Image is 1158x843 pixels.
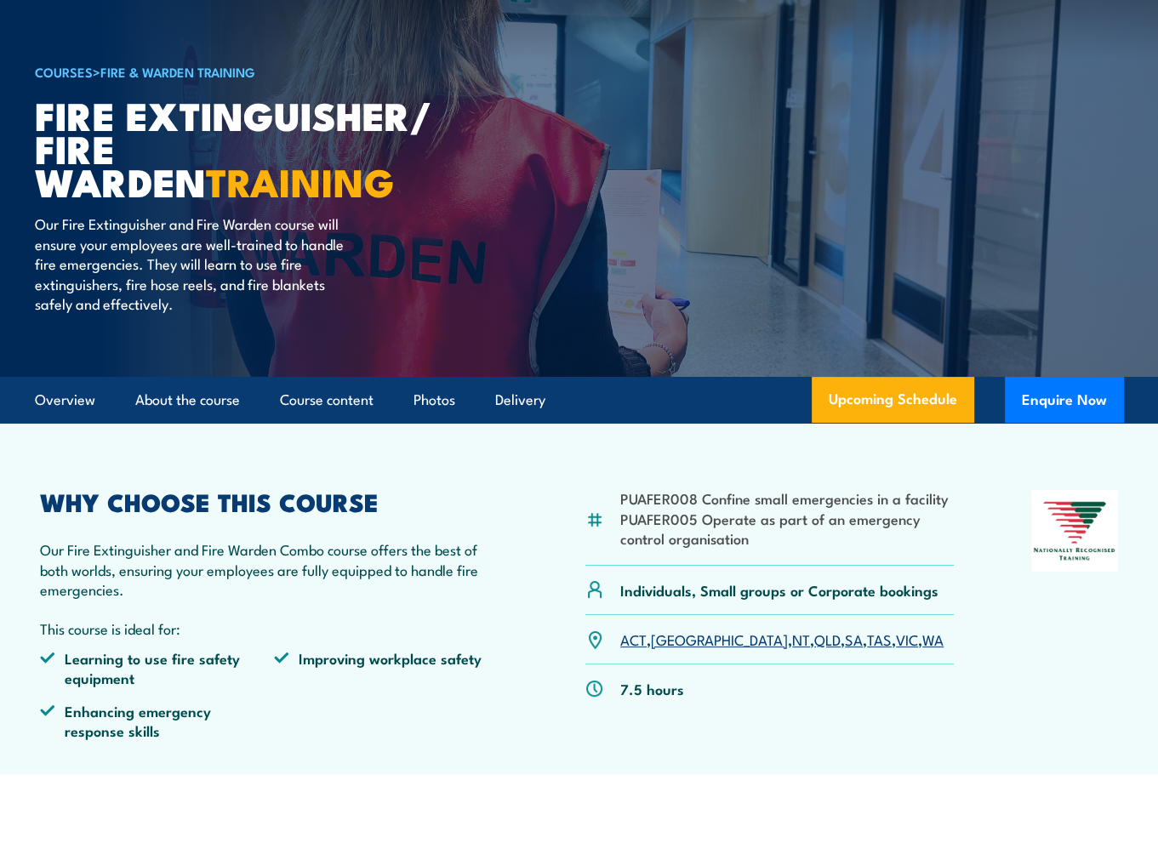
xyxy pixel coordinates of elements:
p: Our Fire Extinguisher and Fire Warden course will ensure your employees are well-trained to handl... [35,214,345,313]
a: SA [845,629,863,649]
a: Photos [414,378,455,423]
button: Enquire Now [1005,377,1124,423]
li: Improving workplace safety [274,648,508,688]
li: PUAFER005 Operate as part of an emergency control organisation [620,509,954,549]
h6: > [35,61,455,82]
a: NT [792,629,810,649]
p: This course is ideal for: [40,618,507,638]
a: Fire & Warden Training [100,62,255,81]
p: Our Fire Extinguisher and Fire Warden Combo course offers the best of both worlds, ensuring your ... [40,539,507,599]
p: Individuals, Small groups or Corporate bookings [620,580,938,600]
a: Course content [280,378,374,423]
h2: WHY CHOOSE THIS COURSE [40,490,507,512]
a: TAS [867,629,892,649]
h1: Fire Extinguisher/ Fire Warden [35,98,455,197]
a: Overview [35,378,95,423]
li: PUAFER008 Confine small emergencies in a facility [620,488,954,508]
img: Nationally Recognised Training logo. [1031,490,1118,572]
p: 7.5 hours [620,679,684,698]
li: Learning to use fire safety equipment [40,648,274,688]
a: QLD [814,629,841,649]
a: WA [922,629,944,649]
a: Upcoming Schedule [812,377,974,423]
a: Delivery [495,378,545,423]
li: Enhancing emergency response skills [40,701,274,741]
a: COURSES [35,62,93,81]
a: VIC [896,629,918,649]
p: , , , , , , , [620,629,944,649]
a: About the course [135,378,240,423]
a: ACT [620,629,647,649]
a: [GEOGRAPHIC_DATA] [651,629,788,649]
strong: TRAINING [206,151,395,210]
